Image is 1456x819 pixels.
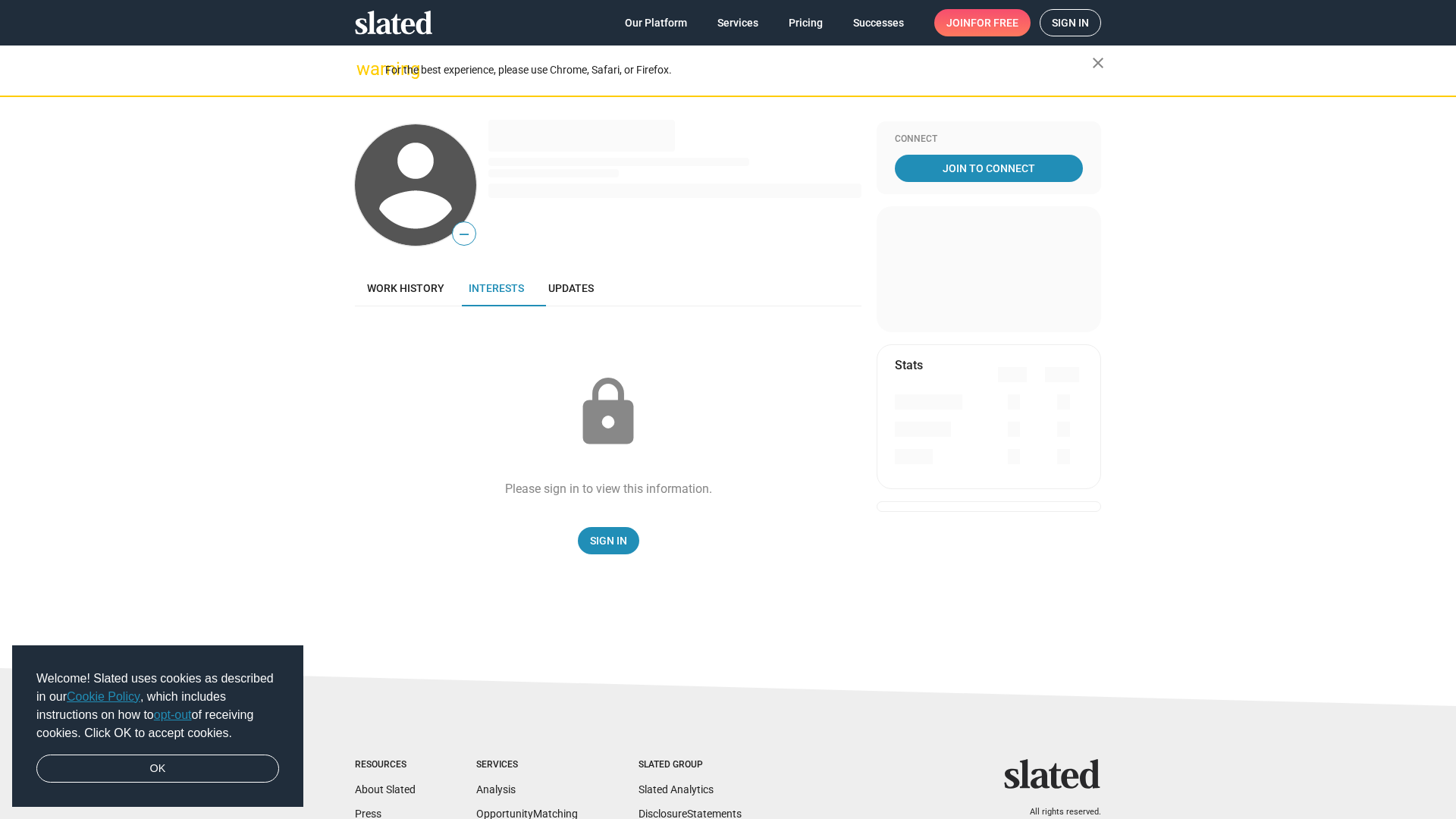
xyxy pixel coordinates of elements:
mat-card-title: Stats [895,357,923,373]
a: Pricing [777,9,835,36]
span: Services [717,9,758,36]
mat-icon: close [1089,54,1107,72]
span: Welcome! Slated uses cookies as described in our , which includes instructions on how to of recei... [36,670,279,742]
a: Slated Analytics [639,783,714,795]
a: Join To Connect [895,155,1083,182]
a: Services [705,9,770,36]
a: Sign In [578,527,639,554]
div: For the best experience, please use Chrome, Safari, or Firefox. [385,60,1092,80]
span: — [453,224,475,244]
span: Join To Connect [898,155,1080,182]
a: dismiss cookie message [36,755,279,783]
a: Our Platform [613,9,699,36]
div: Connect [895,133,1083,146]
a: Joinfor free [934,9,1031,36]
div: Slated Group [639,759,742,771]
a: About Slated [355,783,416,795]
span: Pricing [789,9,823,36]
a: Successes [841,9,916,36]
span: Sign In [590,527,627,554]
span: Work history [367,282,444,294]
span: Updates [548,282,594,294]
span: Sign in [1052,10,1089,36]
span: Interests [469,282,524,294]
span: for free [971,9,1018,36]
a: Work history [355,270,457,306]
a: Interests [457,270,536,306]
mat-icon: lock [570,375,646,450]
span: Join [946,9,1018,36]
span: Our Platform [625,9,687,36]
a: Sign in [1040,9,1101,36]
a: Cookie Policy [67,690,140,703]
a: Updates [536,270,606,306]
div: Services [476,759,578,771]
div: Please sign in to view this information. [505,481,712,497]
a: opt-out [154,708,192,721]
a: Analysis [476,783,516,795]
span: Successes [853,9,904,36]
div: Resources [355,759,416,771]
mat-icon: warning [356,60,375,78]
div: cookieconsent [12,645,303,808]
